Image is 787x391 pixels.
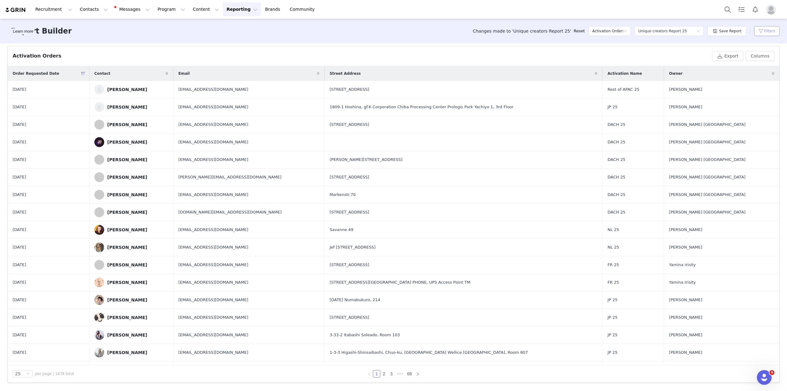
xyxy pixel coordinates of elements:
[178,279,248,285] span: [EMAIL_ADDRESS][DOMAIN_NAME]
[94,85,104,94] img: 7cb2d5bc-474d-4def-b275-321fd6784a63--s.jpg
[94,102,104,112] img: 39a8acd0-6381-4702-ac20-97aeb19e1279--s.jpg
[754,26,780,36] button: Filters
[94,225,104,235] img: 23ef14ea-e4d7-4135-874e-9be5909f051f--s.jpg
[178,227,248,233] span: [EMAIL_ADDRESS][DOMAIN_NAME]
[107,210,147,215] div: [PERSON_NAME]
[107,315,147,320] div: [PERSON_NAME]
[669,297,702,303] span: [PERSON_NAME]
[107,280,147,285] div: [PERSON_NAME]
[746,51,774,61] button: Columns
[388,370,395,377] li: 3
[178,174,281,180] span: [PERSON_NAME][EMAIL_ADDRESS][DOMAIN_NAME]
[607,349,617,356] span: JP 25
[94,242,168,252] a: [PERSON_NAME]
[94,277,104,287] img: 2abea0ce-0317-4aff-9ea4-9c834fa291eb--s.jpg
[94,295,104,305] img: e70de954-30ed-4b6b-8f06-7ae84f767916.jpg
[607,157,625,163] span: DACH 25
[592,26,623,36] h5: Activation Orders
[223,2,261,16] button: Reporting
[607,262,619,268] span: FR 25
[405,370,414,377] li: 68
[735,2,748,16] a: Tasks
[330,209,369,215] span: [STREET_ADDRESS]
[94,207,168,217] a: [PERSON_NAME]
[107,227,147,232] div: [PERSON_NAME]
[669,192,745,198] span: [PERSON_NAME] [GEOGRAPHIC_DATA]
[330,174,369,180] span: [STREET_ADDRESS]
[178,139,248,145] span: [EMAIL_ADDRESS][DOMAIN_NAME]
[669,349,702,356] span: [PERSON_NAME]
[330,297,380,303] span: [DATE] Numabukuro, 214
[178,157,248,163] span: [EMAIL_ADDRESS][DOMAIN_NAME]
[330,71,361,76] span: Street Address
[107,333,147,337] div: [PERSON_NAME]
[13,174,26,180] span: [DATE]
[26,372,30,376] i: icon: down
[94,260,168,270] a: [PERSON_NAME]
[607,244,619,250] span: NL 25
[13,71,59,76] span: Order Requested Date
[13,297,26,303] span: [DATE]
[94,348,104,357] img: a5a3d188-2b62-41ab-95ae-e322e5f2a7aa.jpg
[94,137,104,147] img: a9fa3beb-269b-4640-90f9-6e83e36db8c6.jpg
[762,5,782,14] button: Profile
[607,174,625,180] span: DACH 25
[330,332,400,338] span: 3-33-2 Itabashi Soleado, Room 103
[13,157,26,163] span: [DATE]
[178,104,248,110] span: [EMAIL_ADDRESS][DOMAIN_NAME]
[669,244,702,250] span: [PERSON_NAME]
[669,71,682,76] span: Owner
[94,71,110,76] span: Contact
[330,244,375,250] span: Jef [STREET_ADDRESS]
[373,370,380,377] a: 1
[286,2,321,16] a: Community
[669,86,702,93] span: [PERSON_NAME]
[330,157,402,163] span: [PERSON_NAME][STREET_ADDRESS]
[395,370,405,377] span: •••
[107,87,147,92] div: [PERSON_NAME]
[13,209,26,215] span: [DATE]
[107,192,147,197] div: [PERSON_NAME]
[94,102,168,112] a: [PERSON_NAME]
[107,350,147,355] div: [PERSON_NAME]
[13,227,26,233] span: [DATE]
[94,137,168,147] a: [PERSON_NAME]
[669,262,696,268] span: Yamina Irisity
[607,71,642,76] span: Activation Name
[380,370,388,377] li: 2
[669,157,745,163] span: [PERSON_NAME] [GEOGRAPHIC_DATA]
[669,279,696,285] span: Yamina Irisity
[94,295,168,305] a: [PERSON_NAME]
[13,104,26,110] span: [DATE]
[107,297,147,302] div: [PERSON_NAME]
[749,2,762,16] button: Notifications
[381,370,387,377] a: 2
[669,122,745,128] span: [PERSON_NAME] [GEOGRAPHIC_DATA]
[94,120,168,130] a: [PERSON_NAME]
[32,2,76,16] button: Recruitment
[107,262,147,267] div: [PERSON_NAME]
[473,28,571,34] span: Changes made to 'Unique creators Report 25'
[13,122,26,128] span: [DATE]
[669,314,702,321] span: [PERSON_NAME]
[5,7,26,13] img: grin logo
[669,209,745,215] span: [PERSON_NAME] [GEOGRAPHIC_DATA]
[669,332,702,338] span: [PERSON_NAME]
[107,122,147,127] div: [PERSON_NAME]
[107,245,147,250] div: [PERSON_NAME]
[178,244,248,250] span: [EMAIL_ADDRESS][DOMAIN_NAME]
[416,372,420,376] i: icon: right
[607,139,625,145] span: DACH 25
[15,370,21,377] div: 25
[414,370,421,377] li: Next Page
[94,313,104,322] img: 43469ffb-041f-4c69-8069-08b3c70eb12a.jpg
[13,314,26,321] span: [DATE]
[178,349,248,356] span: [EMAIL_ADDRESS][DOMAIN_NAME]
[178,192,248,198] span: [EMAIL_ADDRESS][DOMAIN_NAME]
[94,190,168,200] a: [PERSON_NAME]
[13,262,26,268] span: [DATE]
[94,225,168,235] a: [PERSON_NAME]
[94,313,168,322] a: [PERSON_NAME]
[395,370,405,377] li: Next 3 Pages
